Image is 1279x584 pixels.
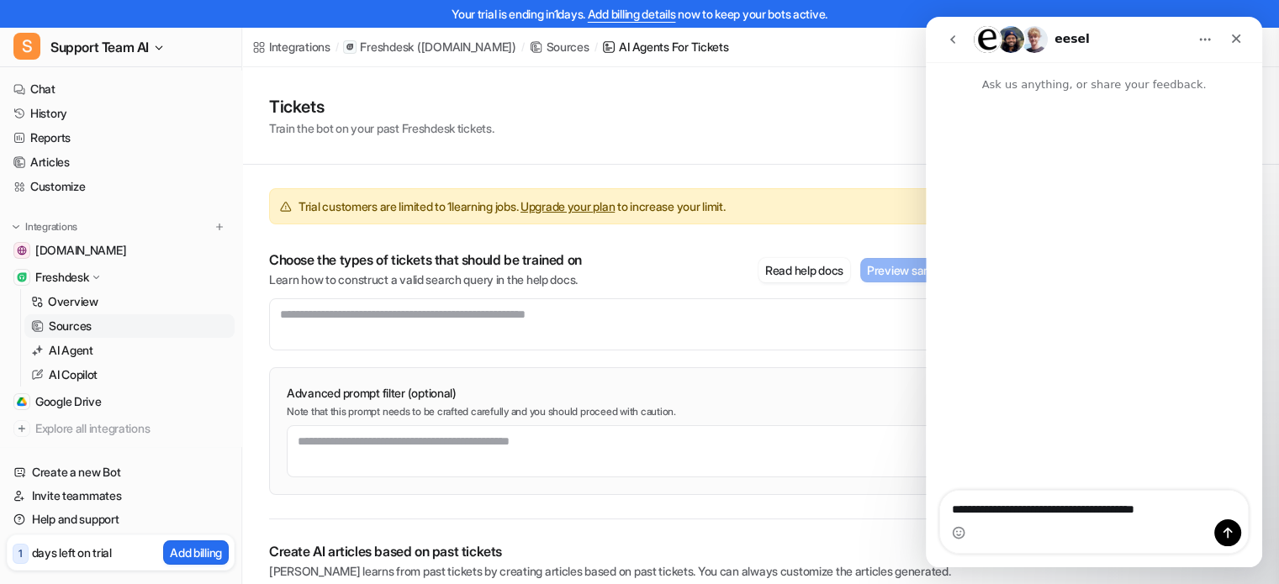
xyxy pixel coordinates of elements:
a: Add billing details [588,7,676,21]
p: Integrations [25,220,77,234]
button: Preview sample [860,258,955,282]
a: Articles [7,150,235,174]
span: Google Drive [35,393,102,410]
iframe: To enrich screen reader interactions, please activate Accessibility in Grammarly extension settings [926,17,1262,567]
a: Explore all integrations [7,417,235,440]
img: menu_add.svg [214,221,225,233]
p: AI Copilot [49,366,98,383]
p: 1 [18,546,23,561]
span: / [521,39,525,55]
a: Integrations [252,38,330,55]
img: expand menu [10,221,22,233]
span: S [13,33,40,60]
a: Overview [24,290,235,313]
p: [PERSON_NAME] learns from past tickets by creating articles based on past tickets. You can always... [269,563,955,580]
a: Create a new Bot [7,460,235,484]
p: days left on trial [32,544,112,561]
a: Help and support [7,508,235,531]
a: Customize [7,175,235,198]
p: Learn how to construct a valid search query in the help docs. [269,271,582,288]
a: AI Agent [24,339,235,362]
img: Google Drive [17,397,27,407]
a: Invite teammates [7,484,235,508]
span: Explore all integrations [35,415,228,442]
a: Chat [7,77,235,101]
span: / [336,39,339,55]
div: AI Agents for tickets [619,38,728,55]
a: Google DriveGoogle Drive [7,390,235,413]
p: Advanced prompt filter (optional) [287,385,938,402]
img: www.secretfoodtours.com [17,245,27,255]
p: Note that this prompt needs to be crafted carefully and you should proceed with caution. [287,405,938,418]
p: Overview [48,293,98,310]
button: Integrations [7,218,82,235]
button: Add billing [163,540,229,565]
img: explore all integrations [13,420,30,437]
a: Sources [530,38,589,55]
a: Upgrade your plan [521,199,615,213]
img: Freshdesk [17,272,27,282]
button: Read help docs [758,258,850,282]
div: Integrations [269,38,330,55]
a: Reports [7,126,235,150]
a: AI Agents for tickets [602,38,728,55]
p: Freshdesk [35,269,88,286]
p: AI Agent [49,342,93,359]
p: Sources [49,318,92,334]
span: Trial customers are limited to 1 learning jobs. to increase your limit. [299,197,725,215]
span: [DOMAIN_NAME] [35,242,126,259]
h1: Tickets [269,94,494,119]
span: Support Team AI [50,35,149,59]
a: Freshdesk([DOMAIN_NAME]) [343,39,515,55]
a: AI Copilot [24,363,235,387]
a: www.secretfoodtours.com[DOMAIN_NAME] [7,239,235,262]
p: Create AI articles based on past tickets [269,543,955,560]
a: Sources [24,314,235,338]
p: Choose the types of tickets that should be trained on [269,251,582,268]
p: ( [DOMAIN_NAME] ) [417,39,516,55]
p: Freshdesk [360,39,413,55]
div: Sources [547,38,589,55]
p: Add billing [170,544,222,561]
a: History [7,102,235,125]
p: Train the bot on your past Freshdesk tickets. [269,119,494,137]
span: / [595,39,598,55]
